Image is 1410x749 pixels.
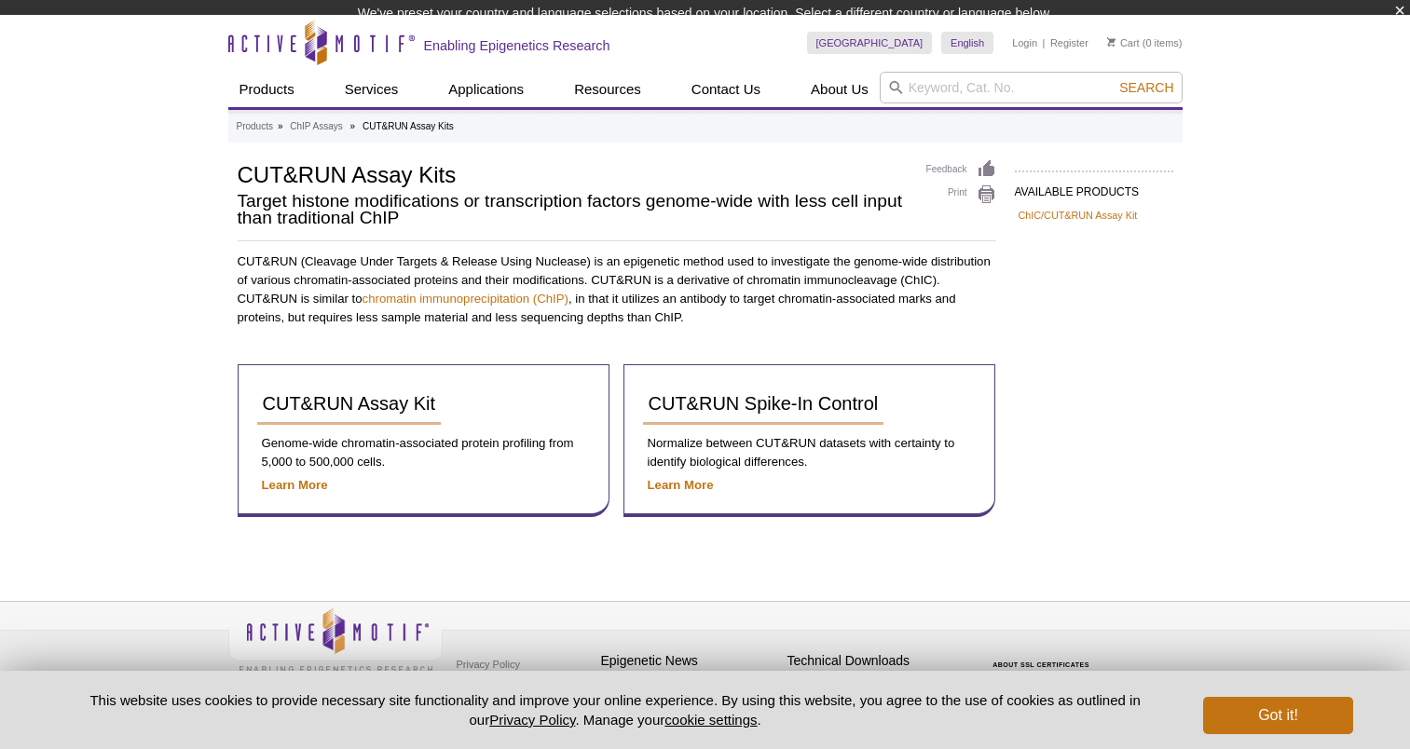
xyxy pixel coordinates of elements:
a: Learn More [648,478,714,492]
span: CUT&RUN Assay Kit [263,393,436,414]
a: Feedback [926,159,996,180]
p: CUT&RUN (Cleavage Under Targets & Release Using Nuclease) is an epigenetic method used to investi... [238,252,996,327]
h4: Epigenetic News [601,653,778,669]
a: Login [1012,36,1037,49]
a: CUT&RUN Assay Kit [257,384,442,425]
li: » [278,121,283,131]
h4: Technical Downloads [787,653,965,669]
a: Learn More [262,478,328,492]
button: cookie settings [664,712,757,728]
a: ABOUT SSL CERTIFICATES [992,661,1089,668]
p: Genome-wide chromatin-associated protein profiling from 5,000 to 500,000 cells. [257,434,590,471]
table: Click to Verify - This site chose Symantec SSL for secure e-commerce and confidential communicati... [974,634,1114,675]
a: About Us [800,72,880,107]
span: CUT&RUN Spike-In Control [649,393,879,414]
p: This website uses cookies to provide necessary site functionality and improve your online experie... [58,690,1173,729]
li: (0 items) [1107,32,1183,54]
img: Change Here [754,14,803,58]
a: Products [228,72,306,107]
li: | [1043,32,1046,54]
h2: Enabling Epigenetics Research [424,37,610,54]
span: Search [1119,80,1173,95]
a: Resources [563,72,652,107]
a: CUT&RUN Spike-In Control [643,384,884,425]
a: Services [334,72,410,107]
h1: CUT&RUN Assay Kits [238,159,908,187]
a: Applications [437,72,535,107]
a: ChIP Assays [290,118,343,135]
a: Cart [1107,36,1140,49]
a: ChIC/CUT&RUN Assay Kit [1019,207,1138,224]
button: Got it! [1203,697,1352,734]
p: Normalize between CUT&RUN datasets with certainty to identify biological differences. [643,434,976,471]
a: chromatin immunoprecipitation (ChIP) [363,292,568,306]
a: Register [1050,36,1088,49]
img: Active Motif, [228,602,443,677]
a: English [941,32,993,54]
a: Print [926,184,996,205]
img: Your Cart [1107,37,1116,47]
button: Search [1114,79,1179,96]
a: [GEOGRAPHIC_DATA] [807,32,933,54]
a: Contact Us [680,72,772,107]
h2: Target histone modifications or transcription factors genome-wide with less cell input than tradi... [238,193,908,226]
input: Keyword, Cat. No. [880,72,1183,103]
a: Privacy Policy [489,712,575,728]
h2: AVAILABLE PRODUCTS [1015,170,1173,204]
a: Privacy Policy [452,650,525,678]
a: Products [237,118,273,135]
li: CUT&RUN Assay Kits [363,121,454,131]
li: » [350,121,356,131]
